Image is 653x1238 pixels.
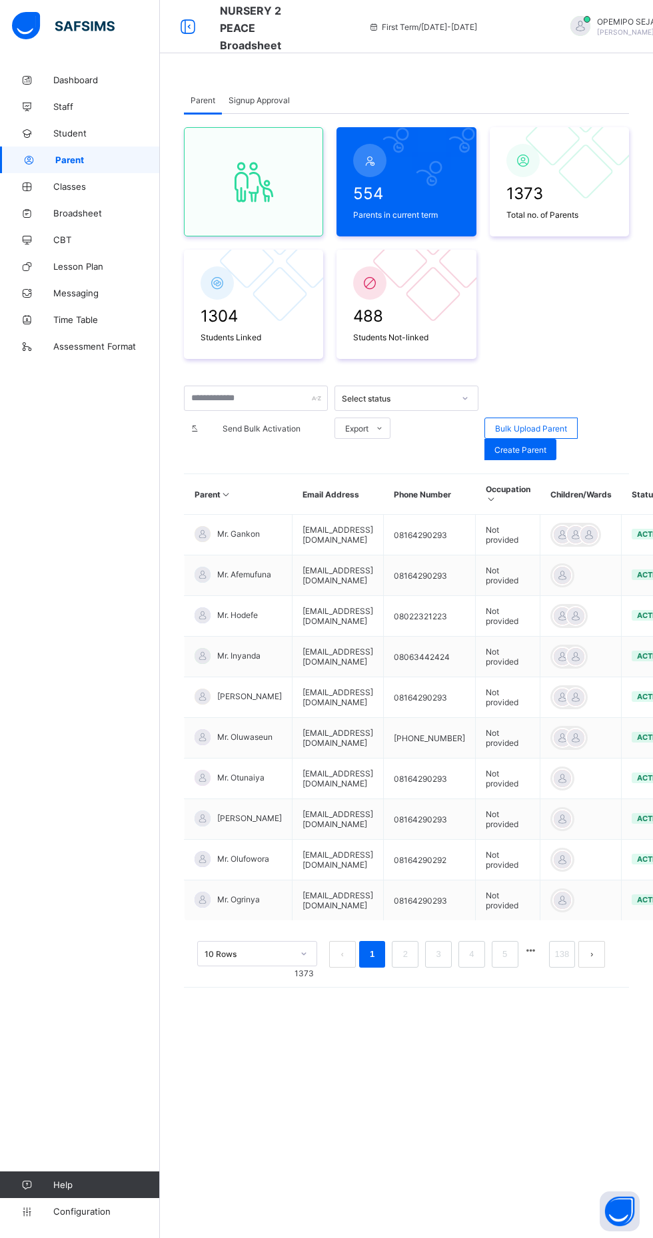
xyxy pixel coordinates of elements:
li: 2 [392,941,418,968]
td: [EMAIL_ADDRESS][DOMAIN_NAME] [293,555,384,596]
td: [EMAIL_ADDRESS][DOMAIN_NAME] [293,718,384,759]
span: Class Arm Broadsheet [220,4,281,52]
a: 138 [551,946,574,963]
td: 08164290293 [384,515,476,555]
td: [EMAIL_ADDRESS][DOMAIN_NAME] [293,515,384,555]
th: Email Address [293,474,384,515]
span: Mr. Gankon [217,529,260,539]
td: Not provided [476,555,540,596]
div: 10 Rows [205,949,293,959]
span: Mr. Olufowora [217,854,269,864]
a: 4 [465,946,478,963]
span: Dashboard [53,75,160,85]
li: 下一页 [578,941,605,968]
a: 5 [498,946,511,963]
span: Parents in current term [353,210,459,220]
td: [EMAIL_ADDRESS][DOMAIN_NAME] [293,840,384,880]
span: Parent [191,95,215,105]
button: prev page [329,941,356,968]
td: 08164290293 [384,555,476,596]
td: [EMAIL_ADDRESS][DOMAIN_NAME] [293,799,384,840]
span: Messaging [53,288,160,298]
span: Mr. Afemufuna [217,569,271,579]
th: Parent [185,474,293,515]
span: [PERSON_NAME] [217,813,282,823]
span: Student [53,128,160,139]
span: Mr. Ogrinya [217,894,260,904]
span: CBT [53,234,160,245]
td: [PHONE_NUMBER] [384,718,476,759]
span: Broadsheet [53,208,160,218]
span: Signup Approval [229,95,290,105]
span: Staff [53,101,160,112]
td: [EMAIL_ADDRESS][DOMAIN_NAME] [293,637,384,677]
th: Phone Number [384,474,476,515]
li: 3 [425,941,452,968]
i: Sort in Ascending Order [221,489,232,499]
td: [EMAIL_ADDRESS][DOMAIN_NAME] [293,596,384,637]
span: Bulk Upload Parent [495,424,567,434]
span: Mr. Hodefe [217,610,258,620]
td: [EMAIL_ADDRESS][DOMAIN_NAME] [293,677,384,718]
span: Parent [55,155,160,165]
span: 488 [353,306,459,326]
td: Not provided [476,596,540,637]
th: Children/Wards [540,474,622,515]
span: Export [345,424,368,434]
span: Configuration [53,1206,159,1217]
td: Not provided [476,799,540,840]
td: 08164290293 [384,799,476,840]
i: Sort in Ascending Order [486,494,497,504]
li: 1 [359,941,386,968]
td: Not provided [476,880,540,921]
span: [PERSON_NAME] [217,691,282,701]
a: 1 [366,946,378,963]
td: Not provided [476,718,540,759]
span: Classes [53,181,160,192]
td: 08164290292 [384,840,476,880]
span: Mr. Inyanda [217,651,261,661]
span: Total no. of Parents [506,210,612,220]
div: Select status [342,394,454,404]
span: Assessment Format [53,341,160,352]
td: Not provided [476,677,540,718]
td: [EMAIL_ADDRESS][DOMAIN_NAME] [293,880,384,921]
td: 08022321223 [384,596,476,637]
span: 554 [353,184,459,203]
span: session/term information [368,22,477,32]
span: Help [53,1179,159,1190]
li: 5 [492,941,518,968]
td: 08164290293 [384,759,476,799]
span: Mr. Oluwaseun [217,732,273,742]
img: safsims [12,12,115,40]
td: 08164290293 [384,677,476,718]
span: Lesson Plan [53,261,160,272]
li: 4 [458,941,485,968]
a: 3 [432,946,445,963]
span: Send Bulk Activation [205,424,318,434]
td: Not provided [476,637,540,677]
td: 08063442424 [384,637,476,677]
li: 上一页 [329,941,356,968]
td: [EMAIL_ADDRESS][DOMAIN_NAME] [293,759,384,799]
th: Occupation [476,474,540,515]
span: Mr. Otunaiya [217,773,265,782]
span: Students Not-linked [353,332,459,342]
td: 08164290293 [384,880,476,921]
button: next page [578,941,605,968]
span: Students Linked [201,332,307,342]
span: 1304 [201,306,307,326]
span: Time Table [53,314,160,325]
td: Not provided [476,759,540,799]
span: Create Parent [494,445,546,455]
span: 1373 [506,184,612,203]
li: 向后 5 页 [522,941,540,960]
a: 2 [399,946,412,963]
td: Not provided [476,515,540,555]
button: Open asap [600,1191,640,1231]
td: Not provided [476,840,540,880]
li: 138 [549,941,576,968]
